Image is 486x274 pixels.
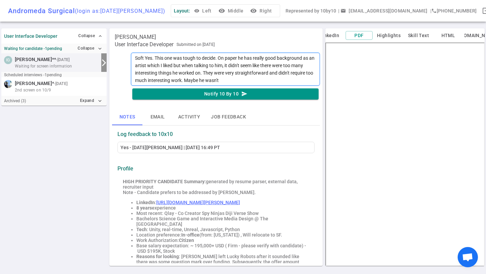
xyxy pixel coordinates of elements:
[117,165,133,172] strong: Profile
[123,179,309,190] div: generated by resume parser, external data, recruiter input
[136,211,309,216] li: Most recent: Qlay - Co Creator Spy Ninjas Diji Verse Show
[4,80,12,88] img: c71242d41979be291fd4fc4e6bf8b5af
[112,109,142,125] button: Notes
[286,5,476,17] div: Represented by 10by10 | | [PHONE_NUMBER]
[179,238,194,243] strong: Citizen
[132,88,319,100] button: Notify 10 By 10send
[217,5,246,17] button: visibilityMiddle
[112,109,320,125] div: basic tabs example
[177,41,215,48] span: Submitted on [DATE]
[346,31,373,40] button: PDF
[435,31,462,40] button: HTML
[4,99,26,103] small: Archived ( 3 )
[4,33,57,39] strong: User Interface Developer
[142,109,173,125] button: Email
[136,227,147,232] strong: Tech
[136,200,155,205] strong: LinkedIn
[15,80,52,87] span: [PERSON_NAME]
[339,5,430,17] button: Open a message box
[156,200,240,205] a: [URL][DOMAIN_NAME][PERSON_NAME]
[54,81,67,87] small: - [DATE]
[115,41,174,48] span: User Interface Developer
[375,31,402,40] button: Highlights
[97,98,103,104] i: expand_more
[136,238,309,243] li: Work Authorization:
[218,7,225,14] i: visibility
[15,87,51,93] span: 2nd screen on 10/9
[136,216,309,227] li: Bachelors Science Game and Interactive Media Design @ The [GEOGRAPHIC_DATA]
[4,73,62,77] small: Scheduled interviews - 1 pending
[136,232,309,238] li: Location preference: (from: [US_STATE]) , Will relocate to SF.
[123,190,309,195] div: Note - Candidate prefers to be addressed by [PERSON_NAME].
[120,145,312,150] div: Yes - [DATE][PERSON_NAME] | [DATE] 16:49 PT
[117,131,173,137] strong: Log feedback to 10x10
[194,8,199,13] span: visibility
[100,59,108,67] i: arrow_forward_ios
[78,96,104,106] button: Expandexpand_more
[4,56,12,64] div: IG
[8,7,165,15] div: Andromeda Surgical
[325,43,485,266] iframe: candidate_document_preview__iframe
[136,205,152,211] strong: 8 years
[250,7,257,14] i: visibility
[98,33,103,39] span: expand_less
[249,5,274,17] button: visibilityRight
[405,31,432,40] button: Skill Text
[193,5,214,17] button: Left
[77,31,104,41] button: Collapse
[15,56,52,63] span: [PERSON_NAME]
[136,205,309,211] li: experience
[136,200,309,205] li: :
[316,31,343,40] button: LinkedIn
[97,46,103,52] i: expand_more
[431,8,437,13] i: phone
[76,44,104,53] button: Collapseexpand_more
[136,254,179,259] strong: Reasons for looking
[173,109,206,125] button: Activity
[206,109,251,125] button: Job feedback
[123,179,206,184] strong: HIGH PRIORITY CANDIDATE Summary:
[181,232,199,238] strong: In-office
[131,53,320,86] textarea: Soft Yes. This one was tough to decide. On paper he has really good background as an artist which...
[4,46,62,51] strong: Waiting for candidate - 1 pending
[136,243,309,254] li: Base salary expectation: ~ 195,000+ USD ( Firm - please verify with candidate) - USD $195K, Stock
[241,91,247,97] i: send
[136,227,309,232] li: : Unity, real-time, Unreal, Javascript, Python
[15,63,72,69] span: Waiting for screen information
[56,57,70,63] small: - [DATE]
[341,8,346,13] span: email
[75,8,165,14] span: (login as: [DATE][PERSON_NAME] )
[115,34,156,40] span: [PERSON_NAME]
[174,8,190,13] span: Layout:
[458,247,478,267] div: Open chat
